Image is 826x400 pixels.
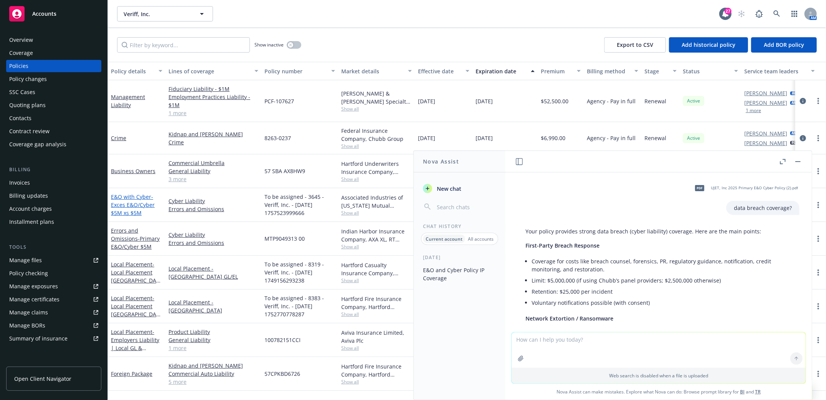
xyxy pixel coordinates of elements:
a: [PERSON_NAME] [744,99,787,107]
div: Manage claims [9,306,48,319]
a: General Liability [169,336,258,344]
span: New chat [435,185,461,193]
a: Local Placement - [GEOGRAPHIC_DATA] GL/EL [169,264,258,281]
a: Overview [6,34,101,46]
span: PCF-107627 [264,97,294,105]
a: more [814,234,823,243]
span: [DATE] [418,134,435,142]
a: Manage certificates [6,293,101,306]
div: Associated Industries of [US_STATE] Mutual Insurance Company, Associated Industries of MA Mut Ins... [341,193,412,210]
a: Cyber Liability [169,197,258,205]
a: Policy changes [6,73,101,85]
a: Manage files [6,254,101,266]
span: - Exces E&O/Cyber $5M xs $5M [111,193,155,217]
div: Invoices [9,177,30,189]
span: Agency - Pay in full [587,134,636,142]
div: Policy number [264,67,327,75]
span: Add historical policy [682,41,735,48]
a: SSC Cases [6,86,101,98]
a: [PERSON_NAME] [744,89,787,97]
a: Errors and Omissions [169,239,258,247]
a: BI [740,388,745,395]
p: Your policy provides strong data breach (cyber liability) coverage. Here are the main points: [525,227,792,235]
div: SSC Cases [9,86,35,98]
input: Filter by keyword... [117,37,250,53]
div: Contract review [9,125,50,137]
div: Quoting plans [9,99,46,111]
span: Network Extortion / Ransomware [525,315,613,322]
span: First-Party Breach Response [525,242,600,249]
a: circleInformation [798,96,808,106]
a: Report a Bug [752,6,767,21]
span: To be assigned - 8383 - Veriff, Inc. - [DATE] 1752770778287 [264,294,335,318]
a: circleInformation [798,134,808,143]
a: Fiduciary Liability - $1M [169,85,258,93]
a: more [814,268,823,277]
span: Show all [341,311,412,317]
div: Installment plans [9,216,54,228]
button: Veriff, Inc. [117,6,213,21]
a: General Liability [169,167,258,175]
a: Coverage [6,47,101,59]
div: Policy details [111,67,154,75]
a: more [814,369,823,379]
button: E&O and Cyber Policy IP Coverage [420,264,499,284]
span: Show inactive [254,41,284,48]
span: Add BOR policy [764,41,804,48]
button: Lines of coverage [165,62,261,80]
div: Lines of coverage [169,67,250,75]
a: Installment plans [6,216,101,228]
div: Billing updates [9,190,48,202]
a: [PERSON_NAME] [744,139,787,147]
div: Hartford Fire Insurance Company, Hartford Insurance Group [341,362,412,379]
span: Agency - Pay in full [587,97,636,105]
div: Hartford Underwriters Insurance Company, Hartford Insurance Group [341,160,412,176]
a: Kidnap and [PERSON_NAME] [169,130,258,138]
a: Employment Practices Liability - $1M [169,93,258,109]
a: Manage claims [6,306,101,319]
div: Status [683,67,730,75]
a: Local Placement [111,261,161,308]
a: Kidnap and [PERSON_NAME] [169,362,258,370]
a: Cyber Liability [169,231,258,239]
span: Active [686,98,701,104]
a: Quoting plans [6,99,101,111]
a: E&O with Cyber [111,193,155,217]
span: To be assigned - 3645 - Veriff, Inc. - [DATE] 1757523999666 [264,193,335,217]
span: $6,990.00 [541,134,565,142]
a: Foreign Package [111,370,152,377]
div: 27 [725,8,732,15]
a: Switch app [787,6,802,21]
p: data breach coverage? [734,204,792,212]
div: [PERSON_NAME] & [PERSON_NAME] Specialty Insurance Company, [PERSON_NAME] & [PERSON_NAME] ([GEOGRA... [341,89,412,106]
a: Contract review [6,125,101,137]
a: 3 more [169,175,258,183]
div: Manage BORs [9,319,45,332]
span: Show all [341,106,412,112]
button: Add BOR policy [751,37,817,53]
a: Manage BORs [6,319,101,332]
li: Voluntary notifications possible (with consent) [532,297,792,308]
button: Policy details [108,62,165,80]
button: Service team leaders [741,62,818,80]
button: Status [680,62,741,80]
div: Billing [6,166,101,174]
button: Billing method [584,62,641,80]
div: Stage [644,67,668,75]
span: [DATE] [418,97,435,105]
a: Errors and Omissions [169,205,258,213]
a: 1 more [169,109,258,117]
a: Commercial Auto Liability [169,370,258,378]
span: Show all [341,210,412,216]
div: Coverage [9,47,33,59]
span: Show all [341,176,412,182]
span: [DATE] [476,134,493,142]
button: Expiration date [472,62,538,80]
a: more [814,96,823,106]
span: MTP9049313 00 [264,235,305,243]
div: Policies [9,60,28,72]
a: Commercial Umbrella [169,159,258,167]
div: Policy checking [9,267,48,279]
span: Show all [341,243,412,250]
li: Covers [PERSON_NAME]/cryptocurrency payments and related expenses. [532,329,792,340]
